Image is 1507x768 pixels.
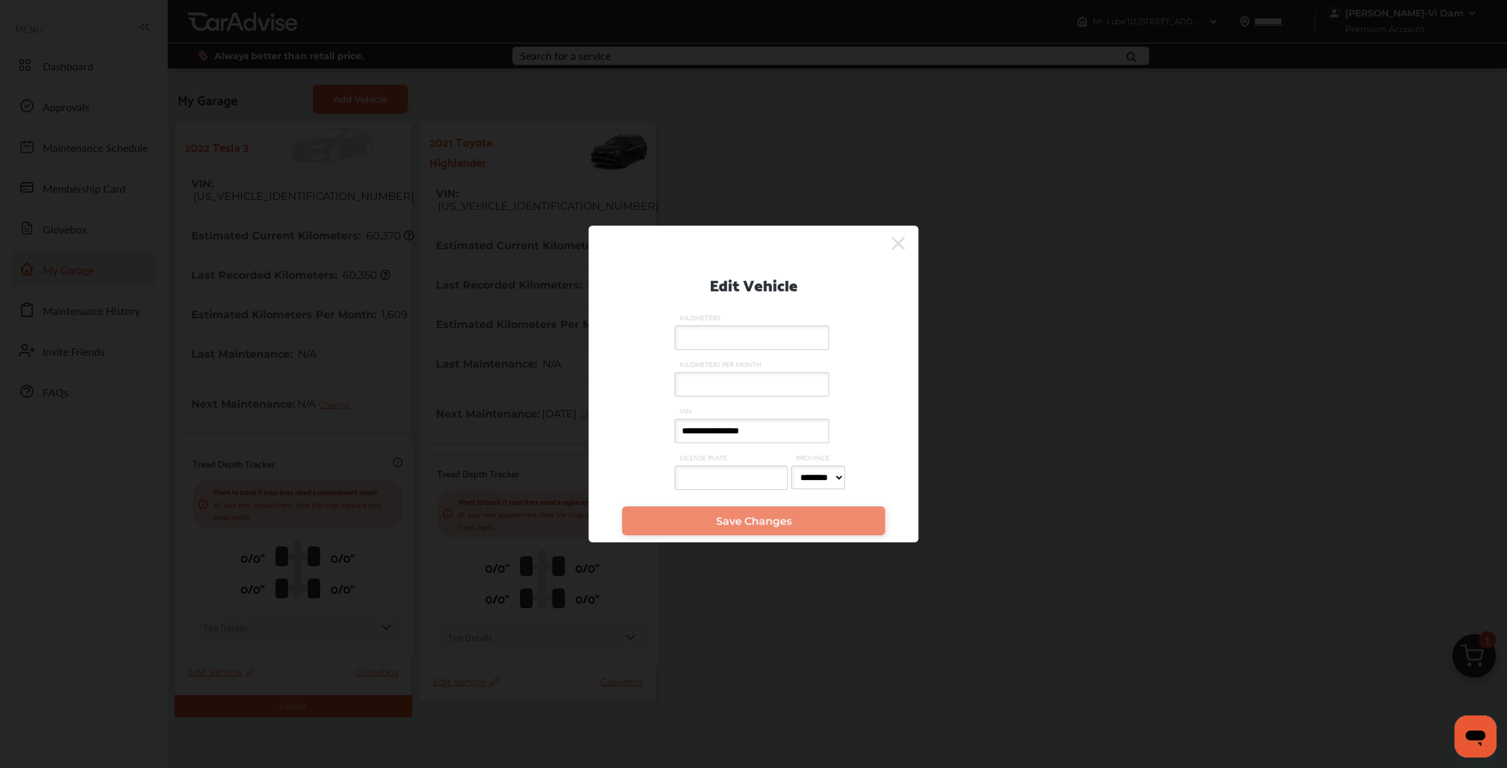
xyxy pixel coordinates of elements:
iframe: Button to launch messaging window [1454,715,1496,757]
span: PROVINCE [791,453,848,462]
input: KILOMETERS [675,325,829,350]
span: LICENSE PLATE [675,453,791,462]
a: Save Changes [622,506,885,535]
input: LICENSE PLATE [675,466,788,490]
span: KILOMETERS PER MONTH [675,360,832,369]
p: Edit Vehicle [709,270,798,297]
input: KILOMETERS PER MONTH [675,372,829,396]
span: KILOMETERS [675,313,832,322]
input: VIN [675,419,829,443]
span: VIN [675,406,832,416]
select: PROVINCE [791,466,845,489]
span: Save Changes [716,515,792,527]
